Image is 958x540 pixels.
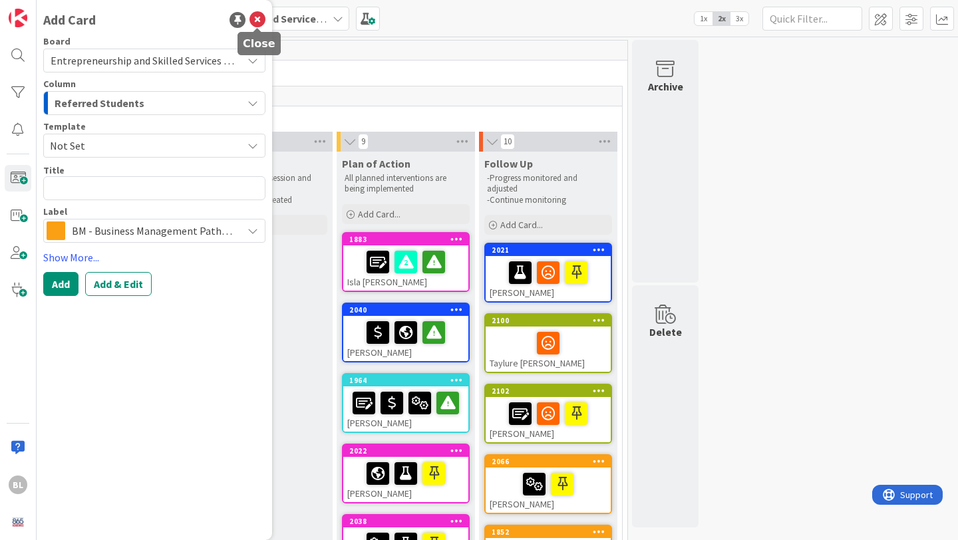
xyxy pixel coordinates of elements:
[9,513,27,531] img: avatar
[358,208,400,220] span: Add Card...
[343,374,468,386] div: 1964
[343,457,468,502] div: [PERSON_NAME]
[484,384,612,444] a: 2102[PERSON_NAME]
[349,376,468,385] div: 1964
[484,454,612,514] a: 2066[PERSON_NAME]
[486,315,611,372] div: 2100Taylure [PERSON_NAME]
[72,221,236,240] span: BM - Business Management Pathway
[343,233,468,291] div: 1883Isla [PERSON_NAME]
[43,10,96,30] div: Add Card
[349,517,468,526] div: 2038
[487,195,609,205] p: -Continue monitoring
[50,137,232,154] span: Not Set
[486,244,611,301] div: 2021[PERSON_NAME]
[713,12,730,25] span: 2x
[139,12,464,25] b: Entrepreneurship and Skilled Services Interventions - [DATE]-[DATE]
[649,324,682,340] div: Delete
[486,526,611,538] div: 1852
[486,468,611,513] div: [PERSON_NAME]
[345,173,467,195] p: All planned interventions are being implemented
[486,244,611,256] div: 2021
[492,527,611,537] div: 1852
[43,79,76,88] span: Column
[349,446,468,456] div: 2022
[484,313,612,373] a: 2100Taylure [PERSON_NAME]
[486,327,611,372] div: Taylure [PERSON_NAME]
[28,2,61,18] span: Support
[43,91,265,115] button: Referred Students
[486,256,611,301] div: [PERSON_NAME]
[43,122,86,131] span: Template
[49,64,611,77] span: ESS
[43,272,79,296] button: Add
[55,94,144,112] span: Referred Students
[43,207,67,216] span: Label
[43,249,265,265] a: Show More...
[486,456,611,513] div: 2066[PERSON_NAME]
[762,7,862,31] input: Quick Filter...
[487,173,609,195] p: -Progress monitored and adjusted
[43,164,65,176] label: Title
[342,232,470,292] a: 1883Isla [PERSON_NAME]
[9,9,27,27] img: Visit kanbanzone.com
[695,12,713,25] span: 1x
[343,515,468,527] div: 2038
[349,305,468,315] div: 2040
[358,134,369,150] span: 9
[343,445,468,457] div: 2022
[342,373,470,433] a: 1964[PERSON_NAME]
[492,386,611,396] div: 2102
[54,110,605,123] span: Academy Students (10th Grade)
[486,385,611,397] div: 2102
[9,475,27,494] div: BL
[349,235,468,244] div: 1883
[342,157,410,170] span: Plan of Action
[342,444,470,503] a: 2022[PERSON_NAME]
[51,54,363,67] span: Entrepreneurship and Skilled Services Interventions - [DATE]-[DATE]
[85,272,152,296] button: Add & Edit
[343,304,468,361] div: 2040[PERSON_NAME]
[486,385,611,442] div: 2102[PERSON_NAME]
[243,37,275,50] h5: Close
[492,316,611,325] div: 2100
[343,233,468,245] div: 1883
[343,316,468,361] div: [PERSON_NAME]
[343,445,468,502] div: 2022[PERSON_NAME]
[343,245,468,291] div: Isla [PERSON_NAME]
[343,374,468,432] div: 1964[PERSON_NAME]
[730,12,748,25] span: 3x
[486,456,611,468] div: 2066
[500,219,543,231] span: Add Card...
[484,157,533,170] span: Follow Up
[343,304,468,316] div: 2040
[486,397,611,442] div: [PERSON_NAME]
[492,457,611,466] div: 2066
[484,243,612,303] a: 2021[PERSON_NAME]
[648,78,683,94] div: Archive
[486,315,611,327] div: 2100
[342,303,470,362] a: 2040[PERSON_NAME]
[343,386,468,432] div: [PERSON_NAME]
[492,245,611,255] div: 2021
[43,37,71,46] span: Board
[500,134,515,150] span: 10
